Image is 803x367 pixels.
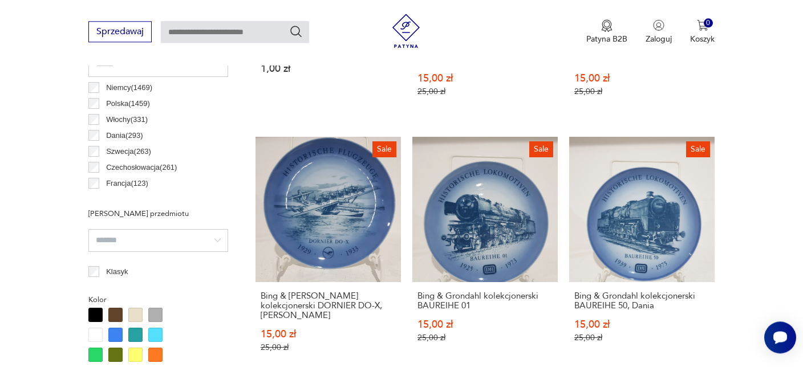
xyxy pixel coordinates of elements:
h3: Bing & [PERSON_NAME] kolekcjonerski DORNIER DO-X, [PERSON_NAME] [261,291,396,320]
p: 25,00 zł [574,87,709,96]
img: Ikona koszyka [697,19,708,31]
p: 25,00 zł [417,333,553,342]
a: Sprzedawaj [88,28,152,36]
p: Klasyk [106,266,128,278]
h3: Bing & Grondahl kolekcjonerski BAUREIHE 01 [417,291,553,311]
p: Kolor [88,293,228,306]
p: 1,00 zł [261,64,396,74]
p: 15,00 zł [574,74,709,83]
h3: Bing & Grondahl kolekcjonerski BAUREIHE 50, Dania [574,291,709,311]
p: 15,00 zł [417,74,553,83]
button: Patyna B2B [586,19,627,44]
p: 25,00 zł [261,342,396,352]
img: Patyna - sklep z meblami i dekoracjami vintage [389,14,423,48]
img: Ikonka użytkownika [653,19,664,31]
p: 25,00 zł [574,333,709,342]
p: [GEOGRAPHIC_DATA] ( 101 ) [106,193,201,206]
p: Koszyk [690,34,715,44]
p: Zaloguj [646,34,672,44]
div: 0 [704,18,713,28]
img: Ikona medalu [601,19,613,32]
button: 0Koszyk [690,19,715,44]
p: Szwecja ( 263 ) [106,145,151,158]
p: Niemcy ( 1469 ) [106,81,152,94]
p: Włochy ( 331 ) [106,113,148,126]
p: 15,00 zł [261,329,396,339]
p: Francja ( 123 ) [106,177,148,190]
p: 25,00 zł [417,87,553,96]
p: [PERSON_NAME] przedmiotu [88,207,228,220]
a: Ikona medaluPatyna B2B [586,19,627,44]
button: Zaloguj [646,19,672,44]
p: Patyna B2B [586,34,627,44]
iframe: Smartsupp widget button [764,321,796,353]
p: Czechosłowacja ( 261 ) [106,161,177,174]
p: Dania ( 293 ) [106,129,143,142]
button: Sprzedawaj [88,21,152,42]
p: Polska ( 1459 ) [106,97,150,110]
p: 15,00 zł [574,320,709,329]
button: Szukaj [289,25,303,38]
p: 15,00 zł [417,320,553,329]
